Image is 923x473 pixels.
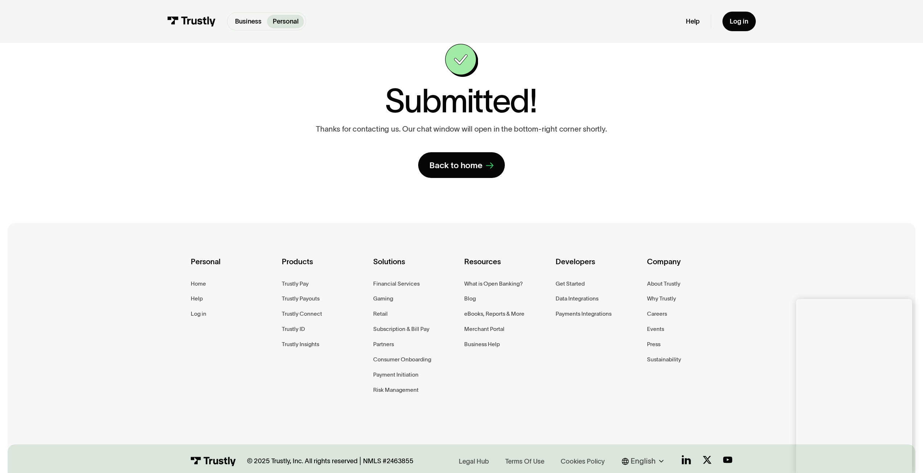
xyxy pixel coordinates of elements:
[373,370,419,379] a: Payment Initiation
[373,256,459,279] div: Solutions
[505,457,544,466] div: Terms Of Use
[273,17,298,26] p: Personal
[373,279,420,289] a: Financial Services
[464,294,476,303] a: Blog
[282,340,319,349] a: Trustly Insights
[558,456,607,467] a: Cookies Policy
[282,294,320,303] a: Trustly Payouts
[796,299,912,473] iframe: Chat Window
[359,456,361,467] div: |
[282,256,367,279] div: Products
[191,457,236,466] img: Trustly Logo
[373,385,419,395] a: Risk Management
[459,457,489,466] div: Legal Hub
[556,256,641,279] div: Developers
[229,15,267,28] a: Business
[191,279,206,289] a: Home
[191,256,276,279] div: Personal
[631,456,656,467] div: English
[429,160,482,171] div: Back to home
[647,355,681,364] a: Sustainability
[191,294,203,303] a: Help
[464,256,550,279] div: Resources
[235,17,261,26] p: Business
[316,125,607,134] p: Thanks for contacting us. Our chat window will open in the bottom-right corner shortly.
[191,309,206,319] a: Log in
[464,279,523,289] a: What is Open Banking?
[456,456,491,467] a: Legal Hub
[464,309,524,319] a: eBooks, Reports & More
[556,279,585,289] a: Get Started
[167,16,216,26] img: Trustly Logo
[556,294,598,303] a: Data Integrations
[373,294,393,303] a: Gaming
[686,17,700,26] a: Help
[647,294,676,303] a: Why Trustly
[464,340,500,349] a: Business Help
[282,309,322,319] a: Trustly Connect
[385,84,537,117] h1: Submitted!
[418,152,505,178] a: Back to home
[622,456,667,467] div: English
[373,340,394,349] a: Partners
[363,457,413,465] div: NMLS #2463855
[722,12,756,31] a: Log in
[647,324,664,334] a: Events
[464,324,504,334] a: Merchant Portal
[282,279,309,289] a: Trustly Pay
[730,17,748,26] div: Log in
[373,355,431,364] a: Consumer Onboarding
[647,256,733,279] div: Company
[282,324,305,334] a: Trustly ID
[373,324,429,334] a: Subscription & Bill Pay
[503,456,547,467] a: Terms Of Use
[373,309,388,319] a: Retail
[647,309,667,319] a: Careers
[647,340,660,349] a: Press
[267,15,304,28] a: Personal
[556,309,611,319] a: Payments Integrations
[247,457,358,465] div: © 2025 Trustly, Inc. All rights reserved
[647,279,680,289] a: About Trustly
[561,457,605,466] div: Cookies Policy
